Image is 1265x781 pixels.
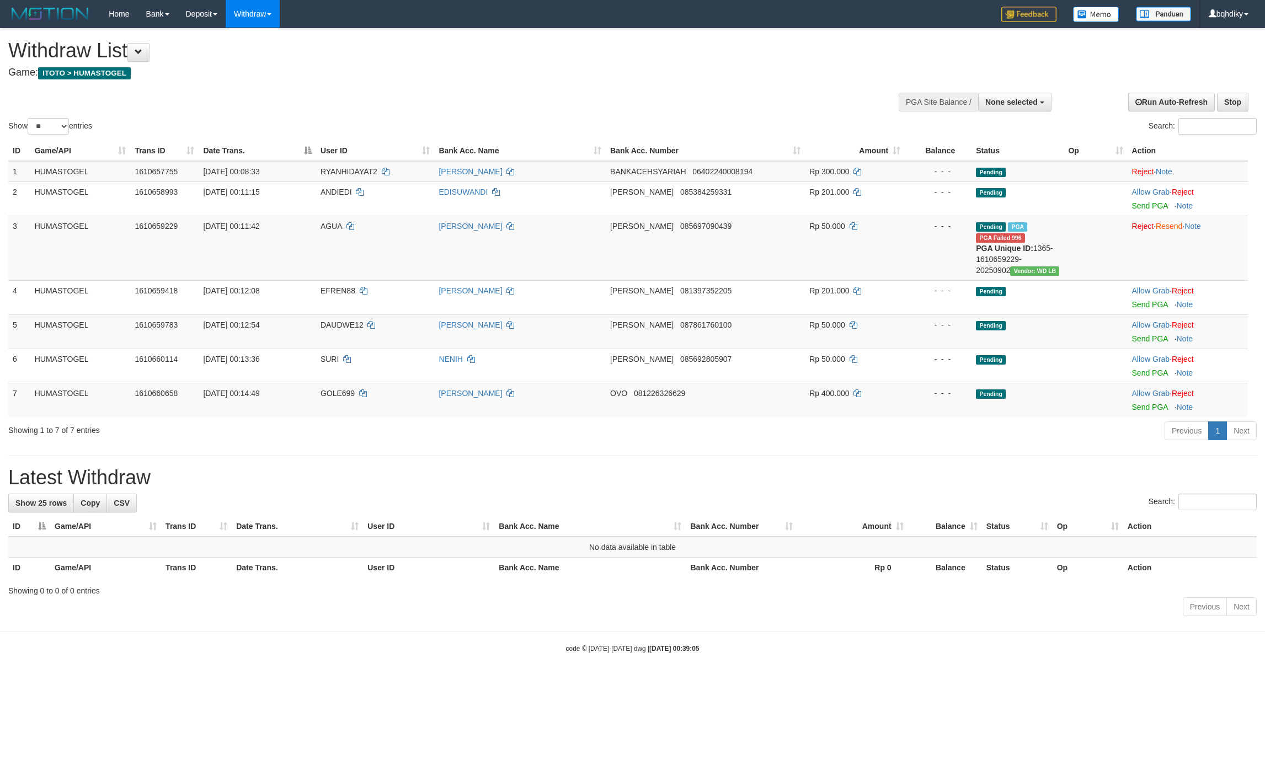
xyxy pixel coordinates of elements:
span: Vendor URL: https://dashboard.q2checkout.com/secure [1010,266,1059,276]
a: Send PGA [1132,368,1168,377]
th: Trans ID: activate to sort column ascending [161,516,232,537]
span: [DATE] 00:13:36 [203,355,259,363]
span: Pending [976,287,1006,296]
a: Note [1176,403,1193,411]
td: 1 [8,161,30,182]
span: [DATE] 00:08:33 [203,167,259,176]
td: 1365-1610659229-20250902 [972,216,1064,280]
h4: Game: [8,67,832,78]
th: Trans ID: activate to sort column ascending [130,141,199,161]
th: Bank Acc. Name [494,558,686,578]
span: RYANHIDAYAT2 [321,167,377,176]
span: [PERSON_NAME] [610,286,674,295]
a: Reject [1172,355,1194,363]
th: Date Trans. [232,558,363,578]
span: Pending [976,389,1006,399]
span: [PERSON_NAME] [610,188,674,196]
span: 1610659783 [135,320,178,329]
span: [PERSON_NAME] [610,222,674,231]
a: Allow Grab [1132,286,1170,295]
a: Send PGA [1132,334,1168,343]
a: Allow Grab [1132,188,1170,196]
td: HUMASTOGEL [30,314,131,349]
span: Copy 087861760100 to clipboard [680,320,732,329]
a: Reject [1132,167,1154,176]
span: ITOTO > HUMASTOGEL [38,67,131,79]
a: Run Auto-Refresh [1128,93,1215,111]
a: Allow Grab [1132,355,1170,363]
span: AGUA [321,222,342,231]
td: HUMASTOGEL [30,280,131,314]
span: Copy 085384259331 to clipboard [680,188,732,196]
select: Showentries [28,118,69,135]
th: ID: activate to sort column descending [8,516,50,537]
a: Send PGA [1132,403,1168,411]
th: Date Trans.: activate to sort column ascending [232,516,363,537]
td: HUMASTOGEL [30,181,131,216]
td: No data available in table [8,537,1257,558]
img: panduan.png [1136,7,1191,22]
span: DAUDWE12 [321,320,364,329]
span: Rp 400.000 [809,389,849,398]
td: HUMASTOGEL [30,161,131,182]
span: PGA Error [976,233,1025,243]
img: Feedback.jpg [1001,7,1056,22]
td: 4 [8,280,30,314]
span: ANDIEDI [321,188,352,196]
td: · [1128,161,1248,182]
span: 1610659418 [135,286,178,295]
a: [PERSON_NAME] [439,286,502,295]
td: · [1128,314,1248,349]
div: Showing 0 to 0 of 0 entries [8,581,1257,596]
small: code © [DATE]-[DATE] dwg | [566,645,700,652]
span: SURI [321,355,339,363]
div: - - - [909,319,967,330]
a: 1 [1208,421,1227,440]
span: 1610660658 [135,389,178,398]
th: ID [8,558,50,578]
a: Stop [1217,93,1248,111]
td: HUMASTOGEL [30,349,131,383]
td: 7 [8,383,30,417]
span: Copy 085697090439 to clipboard [680,222,732,231]
span: Copy [81,499,100,507]
a: [PERSON_NAME] [439,167,502,176]
td: HUMASTOGEL [30,383,131,417]
span: Pending [976,168,1006,177]
th: Date Trans.: activate to sort column descending [199,141,316,161]
h1: Latest Withdraw [8,467,1257,489]
span: [DATE] 00:12:08 [203,286,259,295]
th: Amount: activate to sort column ascending [797,516,908,537]
th: Amount: activate to sort column ascending [805,141,905,161]
span: Rp 201.000 [809,188,849,196]
th: User ID: activate to sort column ascending [316,141,435,161]
a: Previous [1183,597,1227,616]
div: - - - [909,285,967,296]
th: Op: activate to sort column ascending [1053,516,1123,537]
div: - - - [909,166,967,177]
div: - - - [909,354,967,365]
span: Rp 300.000 [809,167,849,176]
div: PGA Site Balance / [899,93,978,111]
span: 1610660114 [135,355,178,363]
th: Status [982,558,1053,578]
span: Pending [976,188,1006,197]
a: Copy [73,494,107,512]
td: 2 [8,181,30,216]
span: Copy 085692805907 to clipboard [680,355,732,363]
th: Balance: activate to sort column ascending [908,516,982,537]
td: 6 [8,349,30,383]
a: [PERSON_NAME] [439,222,502,231]
a: CSV [106,494,137,512]
th: Op [1053,558,1123,578]
th: Bank Acc. Number [686,558,797,578]
span: [DATE] 00:11:42 [203,222,259,231]
span: Rp 50.000 [809,222,845,231]
td: 5 [8,314,30,349]
td: · [1128,383,1248,417]
td: · [1128,280,1248,314]
span: BANKACEHSYARIAH [610,167,686,176]
span: None selected [985,98,1038,106]
span: [PERSON_NAME] [610,355,674,363]
span: · [1132,389,1172,398]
